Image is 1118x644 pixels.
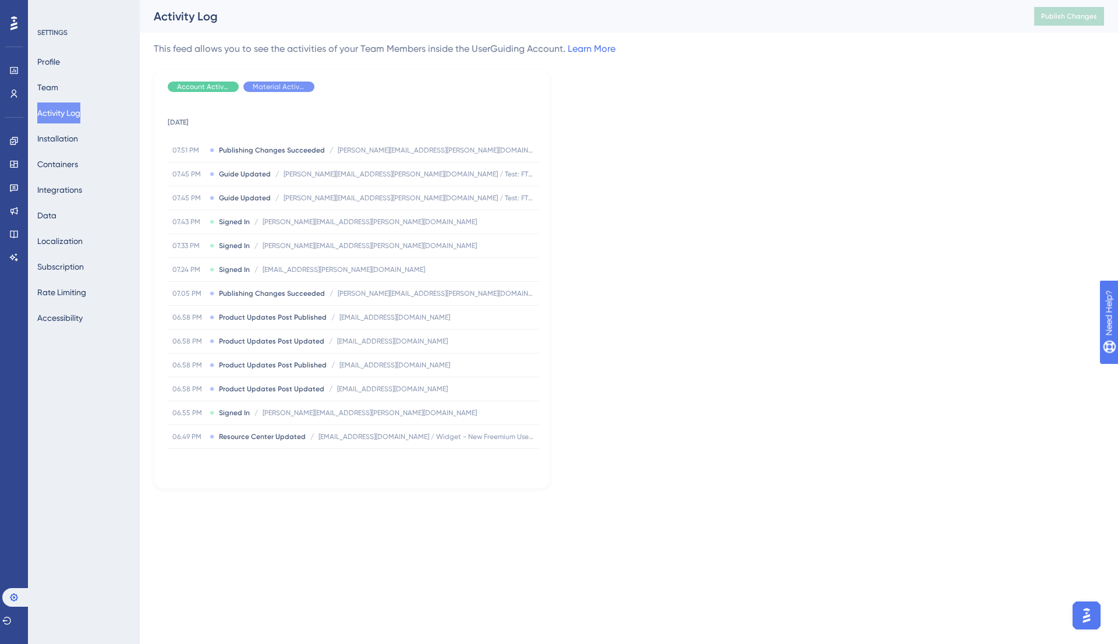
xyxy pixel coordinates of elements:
span: [EMAIL_ADDRESS][DOMAIN_NAME] [337,384,448,394]
span: / [254,408,258,417]
span: 06.58 PM [172,384,205,394]
span: [PERSON_NAME][EMAIL_ADDRESS][PERSON_NAME][DOMAIN_NAME] [338,289,535,298]
span: 06.58 PM [172,313,205,322]
span: Product Updates Post Published [219,360,327,370]
span: [PERSON_NAME][EMAIL_ADDRESS][PERSON_NAME][DOMAIN_NAME] / Test: FTUE on Search page (YS) [284,169,535,179]
span: 07.45 PM [172,193,205,203]
button: Containers [37,154,78,175]
span: Product Updates Post Published [219,313,327,322]
span: 07.33 PM [172,241,205,250]
span: 06.58 PM [172,337,205,346]
span: Signed In [219,241,250,250]
span: Product Updates Post Updated [219,384,324,394]
span: Guide Updated [219,169,271,179]
span: [EMAIL_ADDRESS][DOMAIN_NAME] / Widget - New Freemium Users (Post internal Feedback) [319,432,535,441]
span: Need Help? [28,3,73,17]
span: Account Activity [177,82,229,91]
span: Publishing Changes Succeeded [219,289,325,298]
span: Signed In [219,265,250,274]
button: Profile [37,51,60,72]
button: Team [37,77,58,98]
span: [PERSON_NAME][EMAIL_ADDRESS][PERSON_NAME][DOMAIN_NAME] [263,408,477,417]
span: [EMAIL_ADDRESS][DOMAIN_NAME] [337,337,448,346]
span: 07.45 PM [172,169,205,179]
span: / [310,432,314,441]
button: Localization [37,231,83,252]
span: Material Activity [253,82,305,91]
span: / [331,313,335,322]
button: Publish Changes [1034,7,1104,26]
a: Learn More [568,43,615,54]
span: 06.58 PM [172,360,205,370]
button: Installation [37,128,78,149]
div: Activity Log [154,8,1005,24]
span: / [275,169,279,179]
span: Publish Changes [1041,12,1097,21]
td: [DATE] [168,101,539,139]
button: Accessibility [37,307,83,328]
span: 06.49 PM [172,432,205,441]
span: 06.55 PM [172,408,205,417]
iframe: UserGuiding AI Assistant Launcher [1069,598,1104,633]
span: Resource Center Updated [219,432,306,441]
span: [PERSON_NAME][EMAIL_ADDRESS][PERSON_NAME][DOMAIN_NAME] [263,217,477,227]
span: / [330,146,333,155]
span: / [254,217,258,227]
span: 07.51 PM [172,146,205,155]
span: / [275,193,279,203]
span: [PERSON_NAME][EMAIL_ADDRESS][PERSON_NAME][DOMAIN_NAME] [263,241,477,250]
div: This feed allows you to see the activities of your Team Members inside the UserGuiding Account. [154,42,615,56]
button: Activity Log [37,102,80,123]
span: / [329,337,332,346]
button: Subscription [37,256,84,277]
span: [PERSON_NAME][EMAIL_ADDRESS][PERSON_NAME][DOMAIN_NAME] [338,146,535,155]
span: Publishing Changes Succeeded [219,146,325,155]
span: Guide Updated [219,193,271,203]
button: Integrations [37,179,82,200]
button: Rate Limiting [37,282,86,303]
span: / [254,265,258,274]
div: SETTINGS [37,28,132,37]
span: [PERSON_NAME][EMAIL_ADDRESS][PERSON_NAME][DOMAIN_NAME] / Test: FTUE on Search page (YS) [284,193,535,203]
span: Signed In [219,217,250,227]
span: 07.43 PM [172,217,205,227]
span: 07.05 PM [172,289,205,298]
span: [EMAIL_ADDRESS][DOMAIN_NAME] [339,313,450,322]
span: [EMAIL_ADDRESS][DOMAIN_NAME] [339,360,450,370]
span: [EMAIL_ADDRESS][PERSON_NAME][DOMAIN_NAME] [263,265,425,274]
span: Signed In [219,408,250,417]
span: / [254,241,258,250]
span: / [330,289,333,298]
span: 07.24 PM [172,265,205,274]
span: / [331,360,335,370]
button: Data [37,205,56,226]
span: Product Updates Post Updated [219,337,324,346]
span: / [329,384,332,394]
